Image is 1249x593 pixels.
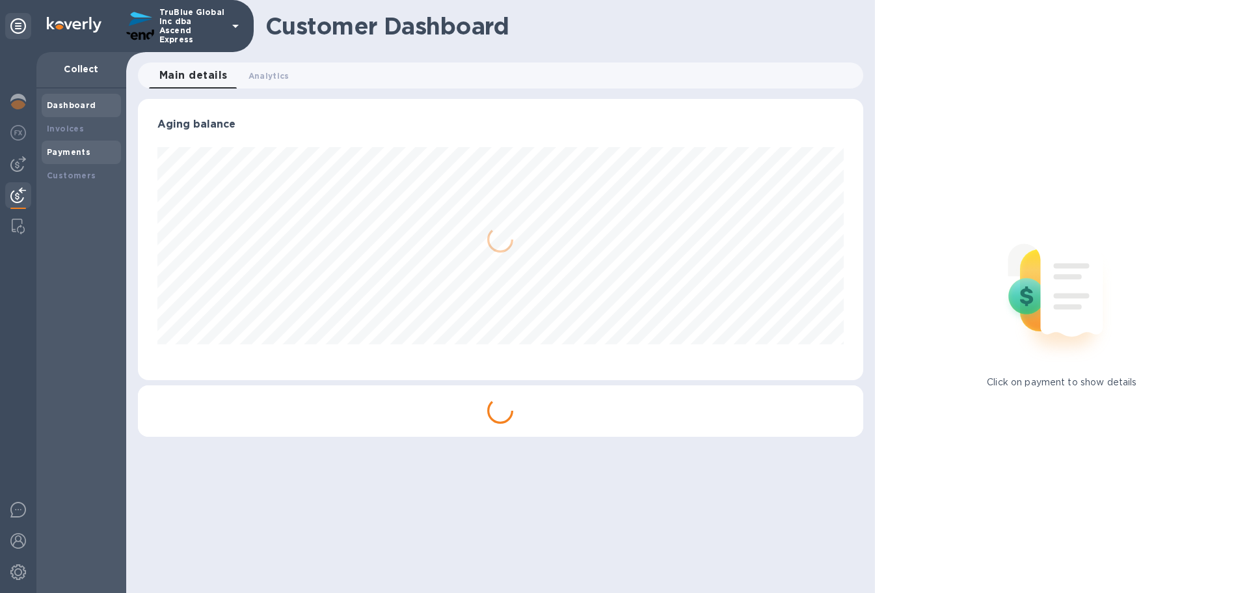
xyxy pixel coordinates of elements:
[47,124,84,133] b: Invoices
[987,376,1136,389] p: Click on payment to show details
[248,69,289,83] span: Analytics
[5,13,31,39] div: Unpin categories
[159,66,228,85] span: Main details
[47,62,116,76] p: Collect
[47,100,96,110] b: Dashboard
[265,12,854,40] h1: Customer Dashboard
[47,171,96,180] b: Customers
[157,118,844,131] h3: Aging balance
[159,8,224,44] p: TruBlue Global Inc dba Ascend Express
[47,17,101,33] img: Logo
[10,125,26,141] img: Foreign exchange
[47,147,90,157] b: Payments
